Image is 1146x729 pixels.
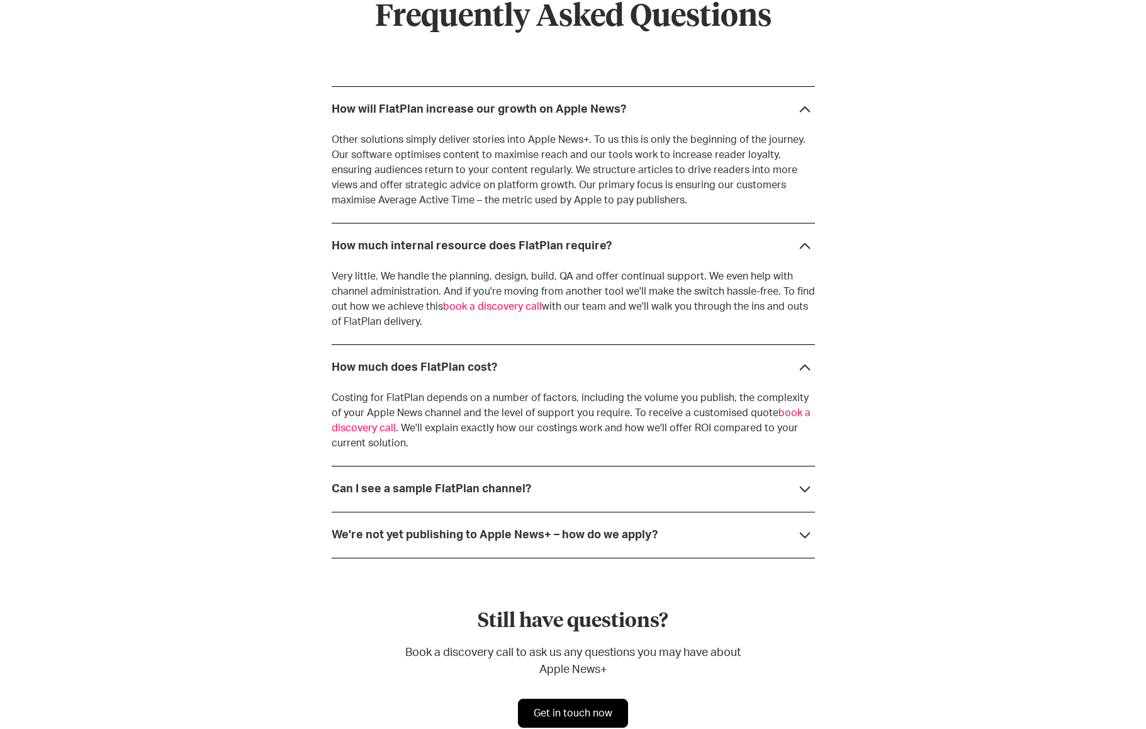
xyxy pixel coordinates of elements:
div: Can I see a sample FlatPlan channel? [332,483,531,495]
h4: Still have questions? [397,609,750,635]
div: We're not yet publishing to Apple News+ – how do we apply? [332,529,658,541]
p: Other solutions simply deliver stories into Apple News+. To us this is only the beginning of the ... [332,132,815,208]
p: Book a discovery call to ask us any questions you may have about Apple News+ [397,645,750,679]
p: Costing for FlatPlan depends on a number of factors, including the volume you publish, the comple... [332,390,815,451]
div: How much does FlatPlan cost? [332,361,497,374]
a: book a discovery call [443,302,542,312]
div: How will FlatPlan increase our growth on Apple News? [332,103,626,116]
div: How much internal resource does FlatPlan require? [332,240,612,252]
p: Very little. We handle the planning, design, build, QA and offer continual support. We even help ... [332,269,815,329]
a: Get in touch now [518,699,628,728]
a: book a discovery call [332,408,811,433]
